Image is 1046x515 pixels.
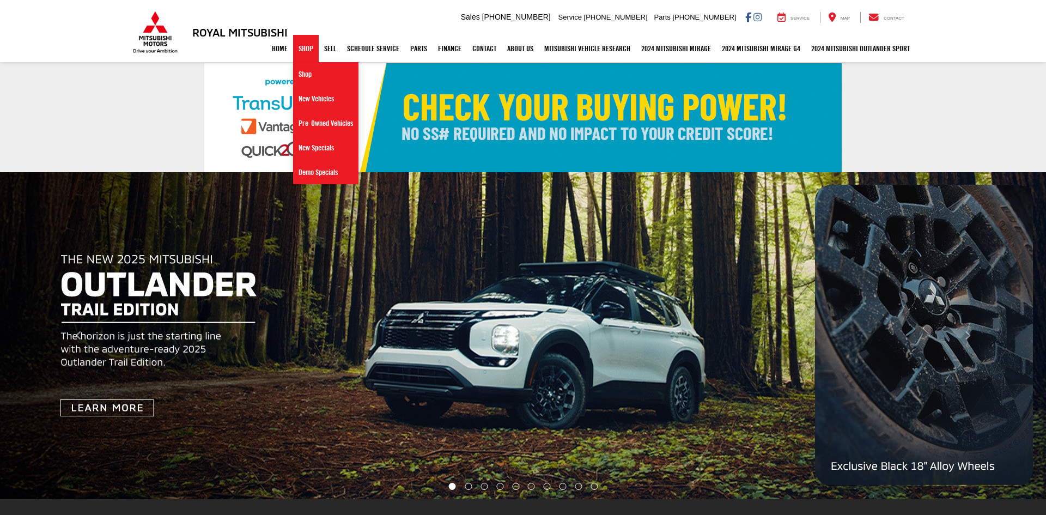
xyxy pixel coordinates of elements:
[753,13,762,21] a: Instagram: Click to visit our Instagram page
[539,35,636,62] a: Mitsubishi Vehicle Research
[806,35,915,62] a: 2024 Mitsubishi Outlander SPORT
[319,35,342,62] a: Sell
[266,35,293,62] a: Home
[769,12,818,23] a: Service
[131,11,180,53] img: Mitsubishi
[575,483,582,490] li: Go to slide number 9.
[672,13,736,21] span: [PHONE_NUMBER]
[293,136,358,160] a: New Specials
[860,12,913,23] a: Contact
[496,483,503,490] li: Go to slide number 4.
[790,16,810,21] span: Service
[528,483,535,490] li: Go to slide number 6.
[465,483,472,490] li: Go to slide number 2.
[512,483,519,490] li: Go to slide number 5.
[889,194,1046,477] button: Click to view next picture.
[716,35,806,62] a: 2024 Mitsubishi Mirage G4
[293,160,358,184] a: Demo Specials
[293,35,319,62] a: Shop
[654,13,670,21] span: Parts
[461,13,480,21] span: Sales
[745,13,751,21] a: Facebook: Click to visit our Facebook page
[293,111,358,136] a: Pre-Owned Vehicles
[502,35,539,62] a: About Us
[591,483,598,490] li: Go to slide number 10.
[293,62,358,87] a: Shop
[467,35,502,62] a: Contact
[482,13,551,21] span: [PHONE_NUMBER]
[884,16,904,21] span: Contact
[544,483,551,490] li: Go to slide number 7.
[558,13,582,21] span: Service
[204,63,842,172] img: Check Your Buying Power
[448,483,455,490] li: Go to slide number 1.
[841,16,850,21] span: Map
[192,26,288,38] h3: Royal Mitsubishi
[405,35,433,62] a: Parts: Opens in a new tab
[584,13,648,21] span: [PHONE_NUMBER]
[293,87,358,111] a: New Vehicles
[481,483,488,490] li: Go to slide number 3.
[342,35,405,62] a: Schedule Service: Opens in a new tab
[433,35,467,62] a: Finance
[560,483,567,490] li: Go to slide number 8.
[820,12,858,23] a: Map
[636,35,716,62] a: 2024 Mitsubishi Mirage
